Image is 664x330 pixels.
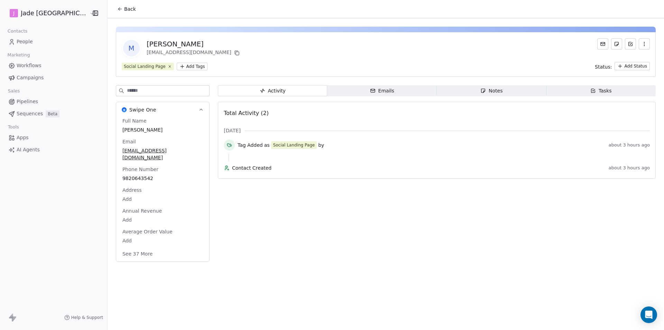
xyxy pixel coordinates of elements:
a: Campaigns [6,72,102,83]
span: Email [121,138,137,145]
button: Swipe OneSwipe One [116,102,209,117]
button: Back [113,3,140,15]
span: Jade [GEOGRAPHIC_DATA] [21,9,88,18]
span: as [264,142,270,149]
button: Add Status [615,62,650,70]
span: Back [124,6,136,12]
div: Open Intercom Messenger [640,306,657,323]
span: M [123,40,140,56]
span: Annual Revenue [121,207,163,214]
span: [PERSON_NAME] [122,126,203,133]
a: Pipelines [6,96,102,107]
a: SequencesBeta [6,108,102,119]
a: AI Agents [6,144,102,155]
span: Tools [5,122,22,132]
span: [EMAIL_ADDRESS][DOMAIN_NAME] [122,147,203,161]
span: Total Activity (2) [224,110,269,116]
div: [EMAIL_ADDRESS][DOMAIN_NAME] [147,49,241,57]
span: [DATE] [224,127,241,134]
span: J [13,10,15,17]
div: Social Landing Page [273,142,315,148]
span: Pipelines [17,98,38,105]
button: JJade [GEOGRAPHIC_DATA] [8,7,85,19]
a: Workflows [6,60,102,71]
div: Emails [370,87,394,95]
a: Apps [6,132,102,143]
button: See 37 More [118,248,157,260]
span: Phone Number [121,166,160,173]
span: Average Order Value [121,228,174,235]
span: AI Agents [17,146,40,153]
img: Swipe One [122,107,127,112]
span: Sequences [17,110,43,117]
span: by [318,142,324,149]
span: Swipe One [129,106,156,113]
span: Status: [595,63,612,70]
a: People [6,36,102,47]
span: Full Name [121,117,148,124]
span: Contact Created [232,164,606,171]
span: about 3 hours ago [609,142,650,148]
span: Help & Support [71,315,103,320]
span: Add [122,216,203,223]
span: Beta [46,110,59,117]
div: [PERSON_NAME] [147,39,241,49]
span: Contacts [4,26,30,36]
span: Campaigns [17,74,44,81]
div: Swipe OneSwipe One [116,117,209,261]
span: Tag Added [238,142,263,149]
span: Workflows [17,62,41,69]
span: Address [121,187,143,194]
span: Add [122,237,203,244]
span: Sales [5,86,23,96]
span: Marketing [4,50,33,60]
div: Social Landing Page [124,63,166,70]
span: about 3 hours ago [609,165,650,171]
span: Apps [17,134,29,141]
div: Notes [480,87,502,95]
button: Add Tags [177,63,208,70]
div: Tasks [590,87,612,95]
a: Help & Support [64,315,103,320]
span: 9820643542 [122,175,203,182]
span: People [17,38,33,45]
span: Add [122,196,203,203]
